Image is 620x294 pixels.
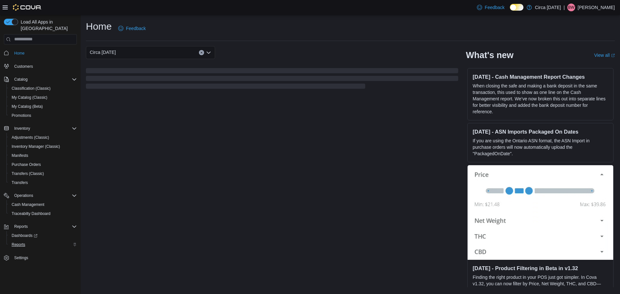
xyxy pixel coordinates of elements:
span: Catalog [12,76,77,83]
p: | [563,4,565,11]
span: Cash Management [12,202,44,207]
span: Transfers (Classic) [9,170,77,177]
button: Inventory Manager (Classic) [6,142,79,151]
a: Manifests [9,152,31,159]
button: Traceabilty Dashboard [6,209,79,218]
h3: [DATE] - Cash Management Report Changes [473,74,608,80]
span: Customers [14,64,33,69]
span: Reports [12,223,77,230]
button: Manifests [6,151,79,160]
button: My Catalog (Beta) [6,102,79,111]
button: Transfers [6,178,79,187]
span: My Catalog (Beta) [9,103,77,110]
a: Dashboards [9,232,40,239]
span: Manifests [9,152,77,159]
span: Settings [12,254,77,262]
span: Home [14,51,25,56]
span: Transfers [9,179,77,187]
div: Brynn Watson [567,4,575,11]
span: Dashboards [9,232,77,239]
span: Reports [12,242,25,247]
span: Transfers (Classic) [12,171,44,176]
button: Classification (Classic) [6,84,79,93]
button: Adjustments (Classic) [6,133,79,142]
button: My Catalog (Classic) [6,93,79,102]
p: [PERSON_NAME] [578,4,615,11]
span: Adjustments (Classic) [12,135,49,140]
a: Settings [12,254,31,262]
a: Adjustments (Classic) [9,134,52,141]
h3: [DATE] - ASN Imports Packaged On Dates [473,128,608,135]
span: Loading [86,69,458,90]
a: Dashboards [6,231,79,240]
button: Reports [6,240,79,249]
a: Feedback [474,1,507,14]
button: Reports [12,223,30,230]
span: My Catalog (Classic) [12,95,47,100]
span: Promotions [12,113,31,118]
button: Customers [1,62,79,71]
a: Transfers (Classic) [9,170,46,177]
button: Reports [1,222,79,231]
a: Purchase Orders [9,161,44,168]
span: Inventory [14,126,30,131]
span: Promotions [9,112,77,119]
span: Classification (Classic) [9,85,77,92]
p: If you are using the Ontario ASN format, the ASN Import in purchase orders will now automatically... [473,137,608,157]
span: Feedback [485,4,504,11]
svg: External link [611,54,615,57]
span: Purchase Orders [12,162,41,167]
span: Dashboards [12,233,37,238]
span: Operations [12,192,77,199]
span: BW [568,4,574,11]
a: Classification (Classic) [9,85,53,92]
a: Transfers [9,179,30,187]
a: Feedback [116,22,148,35]
span: Feedback [126,25,146,32]
a: Traceabilty Dashboard [9,210,53,218]
a: Customers [12,63,36,70]
nav: Complex example [4,46,77,279]
span: Catalog [14,77,27,82]
span: Purchase Orders [9,161,77,168]
button: Promotions [6,111,79,120]
span: Circa [DATE] [90,48,116,56]
span: Classification (Classic) [12,86,51,91]
h1: Home [86,20,112,33]
a: Inventory Manager (Classic) [9,143,63,150]
a: Cash Management [9,201,47,208]
span: Inventory Manager (Classic) [9,143,77,150]
button: Catalog [12,76,30,83]
button: Operations [1,191,79,200]
p: Circa [DATE] [535,4,561,11]
span: Transfers [12,180,28,185]
span: Adjustments (Classic) [9,134,77,141]
button: Open list of options [206,50,211,55]
a: View allExternal link [594,53,615,58]
button: Inventory [12,125,33,132]
button: Inventory [1,124,79,133]
a: My Catalog (Beta) [9,103,46,110]
span: My Catalog (Beta) [12,104,43,109]
span: Reports [14,224,28,229]
span: Cash Management [9,201,77,208]
span: Settings [14,255,28,260]
span: Traceabilty Dashboard [12,211,50,216]
span: Operations [14,193,33,198]
a: My Catalog (Classic) [9,94,50,101]
button: Home [1,48,79,58]
button: Operations [12,192,36,199]
button: Catalog [1,75,79,84]
span: Traceabilty Dashboard [9,210,77,218]
span: Customers [12,62,77,70]
a: Reports [9,241,28,248]
span: Load All Apps in [GEOGRAPHIC_DATA] [18,19,77,32]
span: Reports [9,241,77,248]
span: Manifests [12,153,28,158]
button: Clear input [199,50,204,55]
button: Transfers (Classic) [6,169,79,178]
button: Settings [1,253,79,262]
button: Purchase Orders [6,160,79,169]
span: Home [12,49,77,57]
a: Home [12,49,27,57]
